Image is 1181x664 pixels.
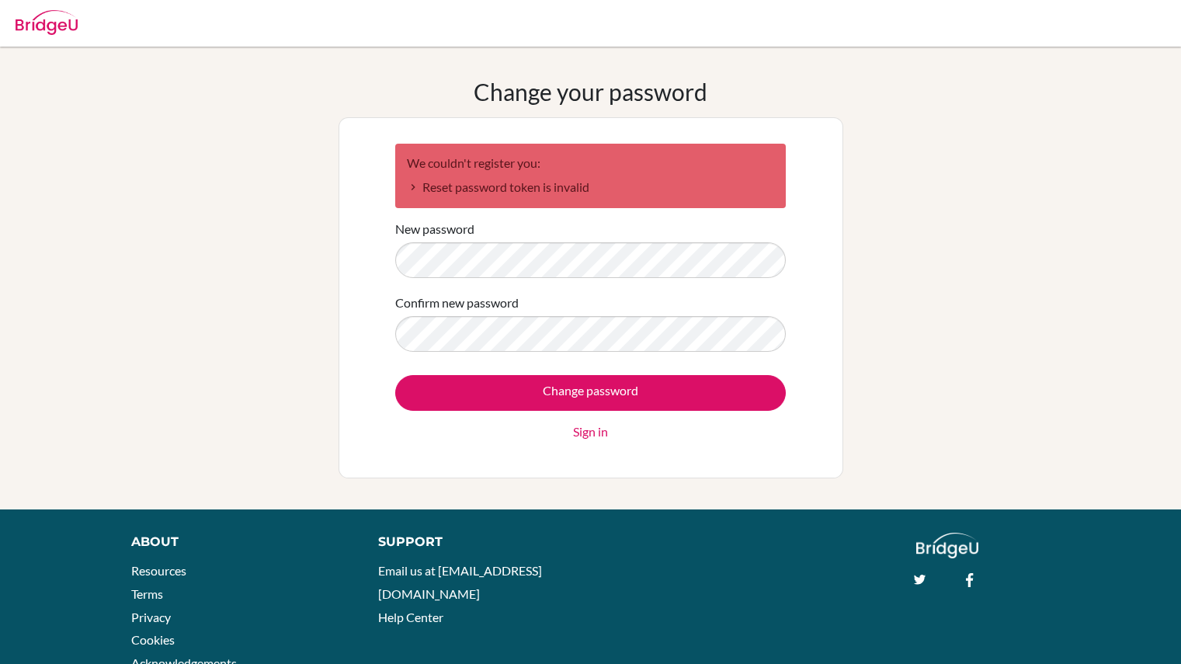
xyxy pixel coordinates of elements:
[131,586,163,601] a: Terms
[474,78,707,106] h1: Change your password
[378,563,542,601] a: Email us at [EMAIL_ADDRESS][DOMAIN_NAME]
[573,422,608,441] a: Sign in
[16,10,78,35] img: Bridge-U
[378,533,574,551] div: Support
[407,155,774,170] h2: We couldn't register you:
[131,563,186,578] a: Resources
[395,294,519,312] label: Confirm new password
[407,178,774,196] li: Reset password token is invalid
[916,533,979,558] img: logo_white@2x-f4f0deed5e89b7ecb1c2cc34c3e3d731f90f0f143d5ea2071677605dd97b5244.png
[395,220,474,238] label: New password
[378,610,443,624] a: Help Center
[131,610,171,624] a: Privacy
[131,632,175,647] a: Cookies
[395,375,786,411] input: Change password
[131,533,343,551] div: About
